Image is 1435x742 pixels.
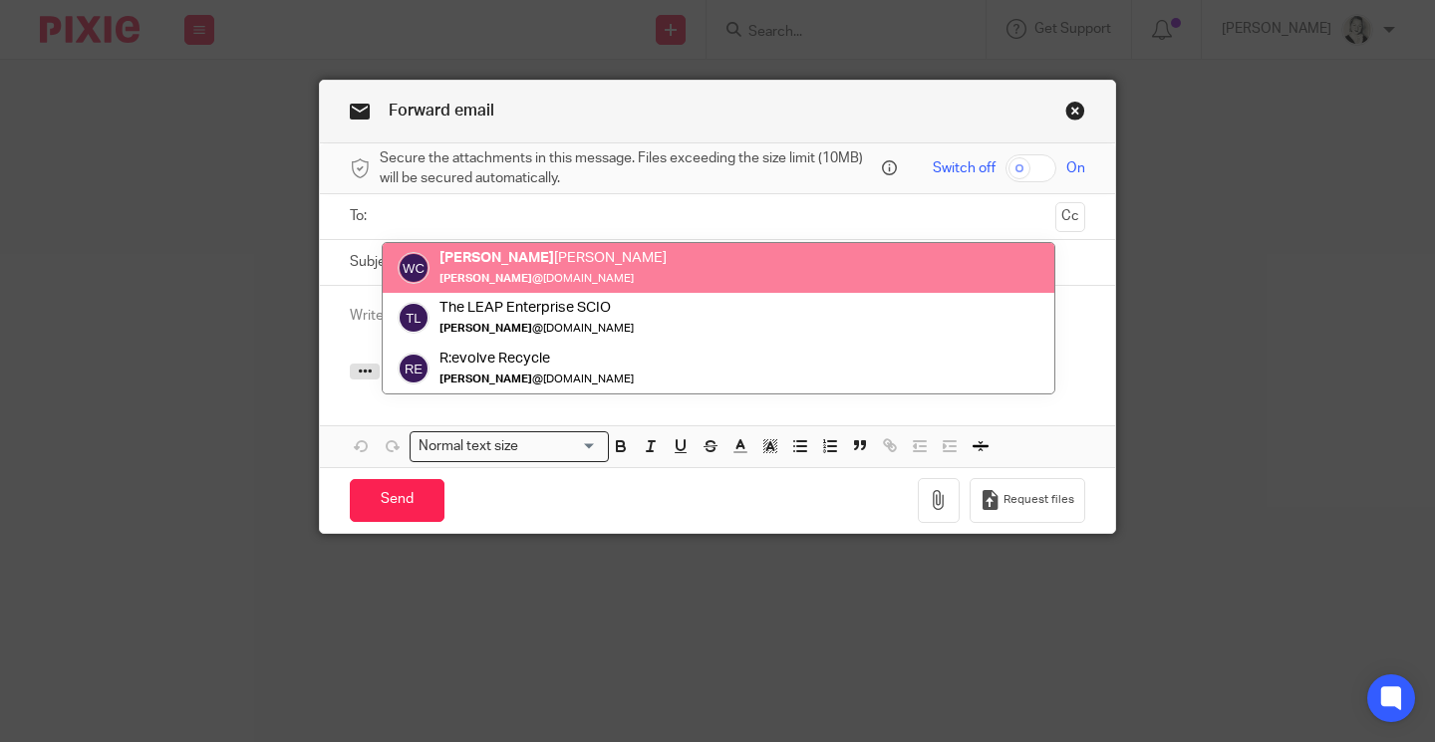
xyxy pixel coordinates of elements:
div: R:evolve Recycle [439,349,634,369]
em: [PERSON_NAME] [439,324,532,335]
span: On [1066,158,1085,178]
input: Search for option [525,436,597,457]
span: Switch off [933,158,996,178]
button: Cc [1055,202,1085,232]
button: Request files [970,478,1085,523]
input: Send [350,479,444,522]
span: Forward email [389,103,494,119]
span: Secure the attachments in this message. Files exceeding the size limit (10MB) will be secured aut... [380,148,877,189]
span: Request files [1004,492,1074,508]
em: [PERSON_NAME] [439,250,554,265]
em: [PERSON_NAME] [439,373,532,384]
span: Normal text size [415,436,523,457]
div: [PERSON_NAME] [439,248,667,268]
small: @[DOMAIN_NAME] [439,324,634,335]
img: svg%3E [398,303,430,335]
img: svg%3E [398,353,430,384]
img: svg%3E [398,252,430,284]
div: The LEAP Enterprise SCIO [439,299,634,319]
em: [PERSON_NAME] [439,273,532,284]
small: @[DOMAIN_NAME] [439,273,634,284]
a: Close this dialog window [1065,101,1085,127]
label: Subject: [350,252,402,272]
label: To: [350,206,372,226]
small: @[DOMAIN_NAME] [439,373,634,384]
div: Search for option [410,431,609,462]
